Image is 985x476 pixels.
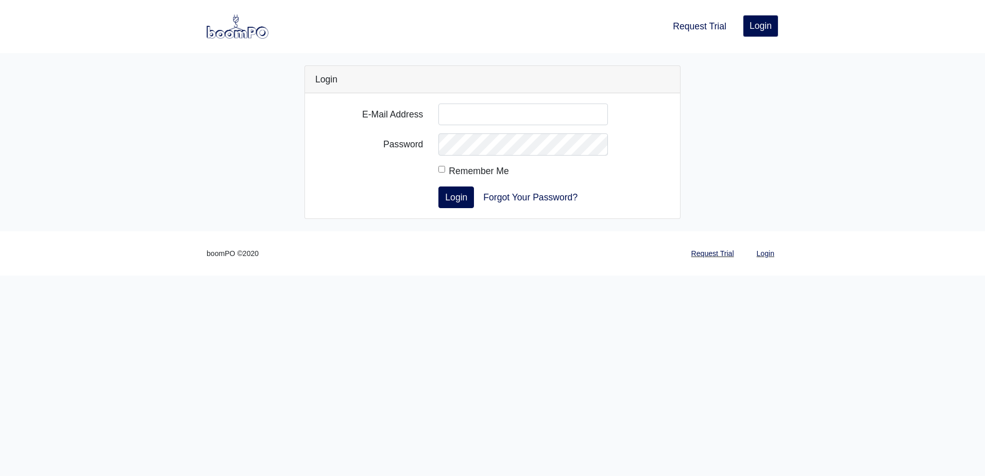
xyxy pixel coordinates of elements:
a: Forgot Your Password? [477,186,584,208]
div: Login [305,66,680,93]
a: Login [753,244,778,264]
label: Password [308,133,431,155]
a: Request Trial [687,244,738,264]
a: Request Trial [669,15,731,38]
button: Login [438,186,474,208]
img: boomPO [207,14,268,38]
label: E-Mail Address [308,104,431,125]
a: Login [743,15,778,37]
label: Remember Me [449,164,508,178]
small: boomPO ©2020 [207,248,259,260]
